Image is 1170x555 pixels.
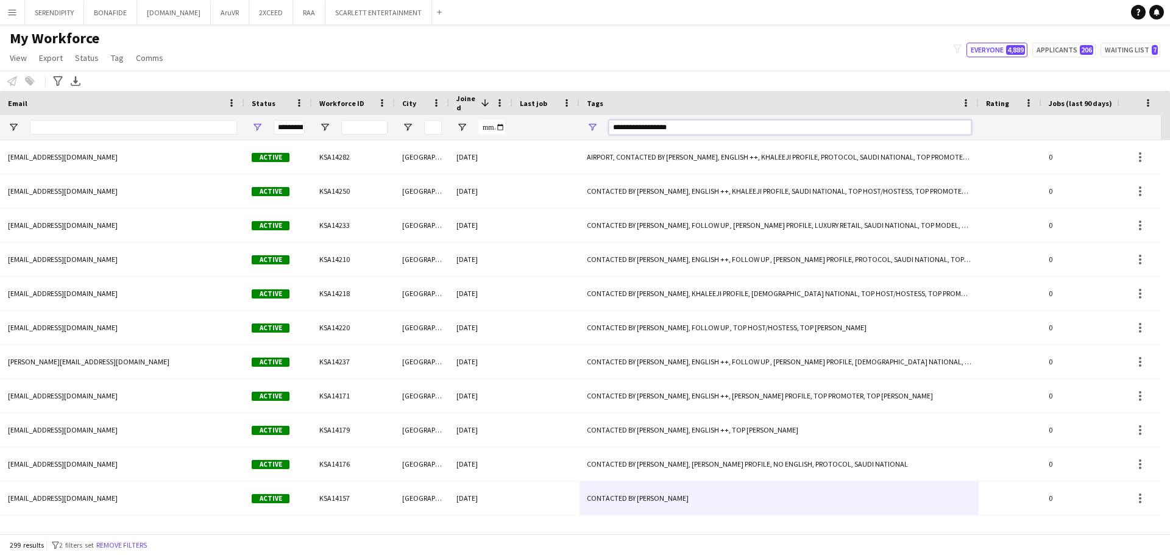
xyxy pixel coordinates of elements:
div: [EMAIL_ADDRESS][DOMAIN_NAME] [1,208,244,242]
div: [EMAIL_ADDRESS][DOMAIN_NAME] [1,379,244,412]
div: [GEOGRAPHIC_DATA] [395,140,449,174]
span: Active [252,358,289,367]
span: Active [252,153,289,162]
button: Remove filters [94,539,149,552]
span: Active [252,392,289,401]
div: [GEOGRAPHIC_DATA] [395,481,449,515]
input: City Filter Input [424,120,442,135]
div: 0 [1041,447,1142,481]
div: KSA14282 [312,140,395,174]
span: Active [252,187,289,196]
div: KSA14218 [312,277,395,310]
span: Last job [520,99,547,108]
div: [EMAIL_ADDRESS][DOMAIN_NAME] [1,413,244,447]
input: Joined Filter Input [478,120,505,135]
div: [DATE] [449,379,512,412]
div: [DATE] [449,277,512,310]
button: Open Filter Menu [456,122,467,133]
div: [GEOGRAPHIC_DATA] [395,447,449,481]
div: CONTACTED BY [PERSON_NAME], [PERSON_NAME] PROFILE, NO ENGLISH, PROTOCOL, SAUDI NATIONAL [580,447,979,481]
span: Active [252,221,289,230]
div: KSA14233 [312,208,395,242]
div: AIRPORT, CONTACTED BY [PERSON_NAME], ENGLISH ++, KHALEEJI PROFILE, PROTOCOL, SAUDI NATIONAL, TOP ... [580,140,979,174]
button: Open Filter Menu [8,122,19,133]
a: Export [34,50,68,66]
span: Workforce ID [319,99,364,108]
div: CONTACTED BY [PERSON_NAME], ENGLISH ++, FOLLOW UP , [PERSON_NAME] PROFILE, PROTOCOL, SAUDI NATION... [580,242,979,276]
div: 0 [1041,242,1142,276]
div: [DATE] [449,242,512,276]
div: [EMAIL_ADDRESS][DOMAIN_NAME] [1,515,244,549]
button: BONAFIDE [84,1,137,24]
a: Status [70,50,104,66]
div: [EMAIL_ADDRESS][DOMAIN_NAME] [1,311,244,344]
div: CONTACTED BY [PERSON_NAME], ENGLISH ++, TOP [PERSON_NAME] [580,413,979,447]
div: [GEOGRAPHIC_DATA] [395,311,449,344]
button: SCARLETT ENTERTAINMENT [325,1,432,24]
a: View [5,50,32,66]
button: Waiting list7 [1101,43,1160,57]
div: [EMAIL_ADDRESS][DOMAIN_NAME] [1,174,244,208]
div: [EMAIL_ADDRESS][DOMAIN_NAME] [1,242,244,276]
button: Open Filter Menu [587,122,598,133]
div: 0 [1041,174,1142,208]
span: 4,889 [1006,45,1025,55]
button: AruVR [211,1,249,24]
span: Active [252,323,289,333]
div: [GEOGRAPHIC_DATA] [395,277,449,310]
div: [GEOGRAPHIC_DATA] [395,413,449,447]
div: [GEOGRAPHIC_DATA] [395,379,449,412]
div: CONTACTED BY [PERSON_NAME], ENGLISH ++, [PERSON_NAME] PROFILE, TOP PROMOTER, TOP [PERSON_NAME] [580,379,979,412]
span: Active [252,426,289,435]
button: Open Filter Menu [252,122,263,133]
div: [DATE] [449,140,512,174]
div: [DATE] [449,311,512,344]
a: Tag [106,50,129,66]
div: CONTACTED BY [PERSON_NAME], ENGLISH ++, FOLLOW UP , [PERSON_NAME] PROFILE, [DEMOGRAPHIC_DATA] NAT... [580,345,979,378]
button: [DOMAIN_NAME] [137,1,211,24]
div: [DATE] [449,447,512,481]
div: CONTACTED BY [PERSON_NAME], FOLLOW UP , TOP HOST/HOSTESS, TOP [PERSON_NAME] [580,311,979,344]
span: Active [252,289,289,299]
div: KSA14237 [312,345,395,378]
div: 0 [1041,481,1142,515]
span: My Workforce [10,29,99,48]
button: Open Filter Menu [319,122,330,133]
div: 0 [1041,515,1142,549]
div: 0 [1041,345,1142,378]
input: Email Filter Input [30,120,237,135]
div: [DATE] [449,174,512,208]
div: [EMAIL_ADDRESS][DOMAIN_NAME] [1,277,244,310]
span: 2 filters set [59,540,94,550]
div: 0 [1041,413,1142,447]
div: CONTACTED BY [PERSON_NAME], ENGLISH ++, FOLLOW UP , TOP [PERSON_NAME] [580,515,979,549]
a: Comms [131,50,168,66]
div: KSA14176 [312,447,395,481]
button: 2XCEED [249,1,293,24]
span: Status [252,99,275,108]
div: [GEOGRAPHIC_DATA] [395,515,449,549]
span: Tags [587,99,603,108]
span: Joined [456,94,476,112]
div: [GEOGRAPHIC_DATA] [395,345,449,378]
div: KSA14133 [312,515,395,549]
button: Applicants206 [1032,43,1096,57]
div: 0 [1041,379,1142,412]
span: Active [252,494,289,503]
div: [GEOGRAPHIC_DATA] [395,242,449,276]
div: [DATE] [449,413,512,447]
span: 206 [1080,45,1093,55]
div: [DATE] [449,208,512,242]
input: Workforce ID Filter Input [341,120,388,135]
div: KSA14250 [312,174,395,208]
div: [DATE] [449,515,512,549]
span: Active [252,460,289,469]
span: Comms [136,52,163,63]
div: [EMAIL_ADDRESS][DOMAIN_NAME] [1,481,244,515]
div: [DATE] [449,345,512,378]
input: Tags Filter Input [609,120,971,135]
div: [PERSON_NAME][EMAIL_ADDRESS][DOMAIN_NAME] [1,345,244,378]
div: CONTACTED BY [PERSON_NAME], KHALEEJI PROFILE, [DEMOGRAPHIC_DATA] NATIONAL, TOP HOST/HOSTESS, TOP ... [580,277,979,310]
div: [EMAIL_ADDRESS][DOMAIN_NAME] [1,447,244,481]
span: Rating [986,99,1009,108]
